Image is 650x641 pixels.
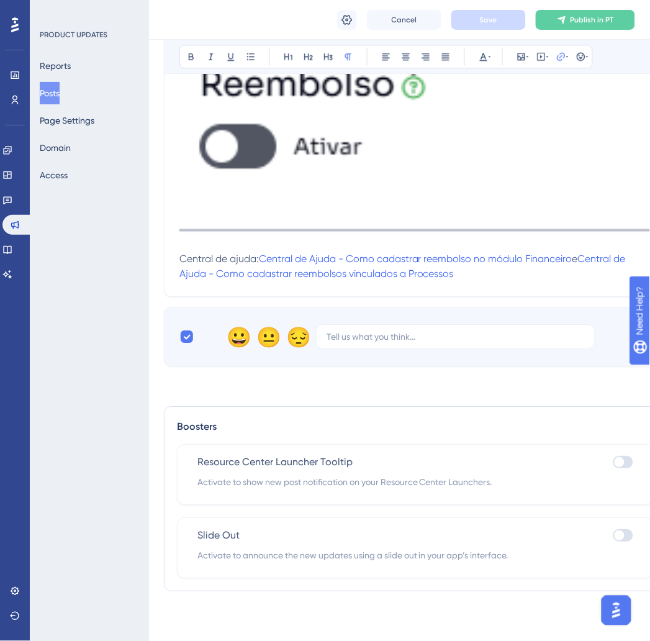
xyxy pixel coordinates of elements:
div: 😀 [227,327,246,347]
span: Need Help? [29,3,78,18]
span: e [572,253,578,265]
span: Resource Center Launcher Tooltip [197,455,353,470]
button: Save [451,10,526,30]
span: Activate to show new post notification on your Resource Center Launchers. [197,475,633,489]
iframe: UserGuiding AI Assistant Launcher [598,592,635,629]
span: Activate to announce the new updates using a slide out in your app’s interface. [197,548,633,563]
span: Cancel [392,15,417,25]
button: Posts [40,82,60,104]
button: Cancel [367,10,441,30]
a: Central de Ajuda - Como cadastrar reembolsos vinculados a Processos [179,253,628,280]
button: Page Settings [40,109,94,132]
input: Tell us what you think... [327,330,585,343]
button: Publish in PT [536,10,635,30]
div: 😐 [256,327,276,347]
div: 😔 [286,327,306,347]
span: Publish in PT [571,15,614,25]
button: Reports [40,55,71,77]
a: Central de Ajuda - Como cadastrar reembolso no módulo Financeiro [259,253,572,265]
span: Central de ajuda: [179,253,259,265]
div: PRODUCT UPDATES [40,30,107,40]
button: Domain [40,137,71,159]
span: Slide Out [197,528,240,543]
button: Access [40,164,68,186]
span: Save [480,15,497,25]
